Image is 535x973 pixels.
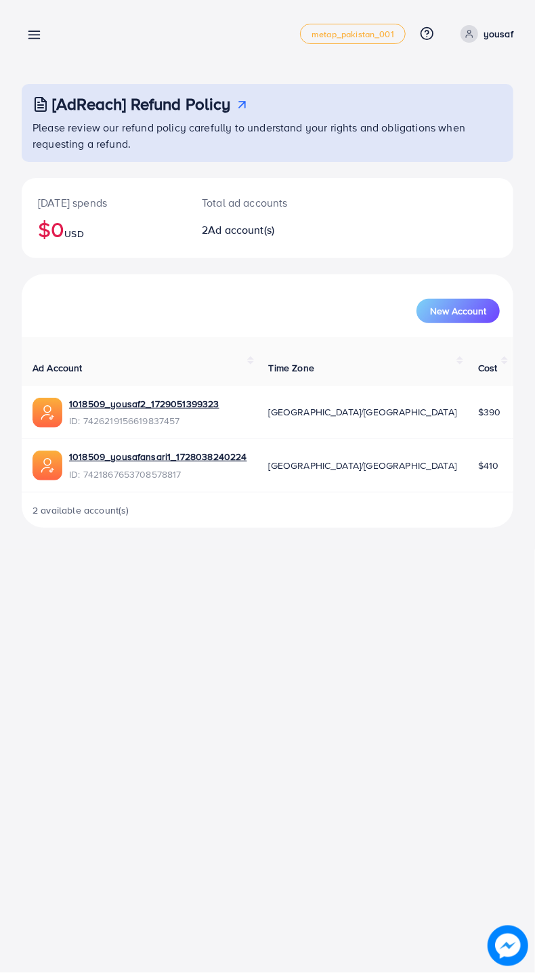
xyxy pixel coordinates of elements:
[69,468,247,481] span: ID: 7421867653708578817
[488,926,528,966] img: image
[208,222,274,237] span: Ad account(s)
[484,26,513,42] p: yousaf
[478,459,499,472] span: $410
[33,503,129,517] span: 2 available account(s)
[64,227,83,241] span: USD
[202,194,293,211] p: Total ad accounts
[455,25,513,43] a: yousaf
[478,361,498,375] span: Cost
[69,397,219,411] a: 1018509_yousaf2_1729051399323
[269,361,314,375] span: Time Zone
[300,24,406,44] a: metap_pakistan_001
[33,119,505,152] p: Please review our refund policy carefully to understand your rights and obligations when requesti...
[312,30,394,39] span: metap_pakistan_001
[38,216,169,242] h2: $0
[416,299,500,323] button: New Account
[202,224,293,236] h2: 2
[52,94,231,114] h3: [AdReach] Refund Policy
[478,405,501,419] span: $390
[33,398,62,428] img: ic-ads-acc.e4c84228.svg
[69,450,247,463] a: 1018509_yousafansari1_1728038240224
[33,361,83,375] span: Ad Account
[269,405,457,419] span: [GEOGRAPHIC_DATA]/[GEOGRAPHIC_DATA]
[33,451,62,480] img: ic-ads-acc.e4c84228.svg
[69,414,219,428] span: ID: 7426219156619837457
[38,194,169,211] p: [DATE] spends
[269,459,457,472] span: [GEOGRAPHIC_DATA]/[GEOGRAPHIC_DATA]
[430,306,486,316] span: New Account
